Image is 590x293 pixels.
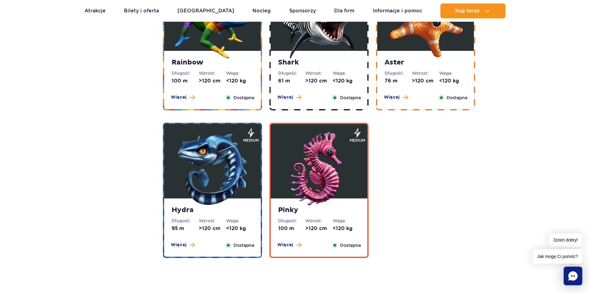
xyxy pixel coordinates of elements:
dt: Wzrost: [199,218,226,224]
dt: Długość: [278,218,305,224]
span: Jak mogę Ci pomóc? [533,249,582,264]
span: Dostępna [340,94,361,101]
strong: Aster [385,58,466,67]
span: Dostępna [340,242,361,249]
dt: Waga: [226,70,253,76]
dt: Wzrost: [412,70,439,76]
button: Kup teraz [440,3,505,18]
a: Dla firm [334,3,354,18]
button: Więcej [171,94,195,100]
dt: Waga: [333,218,360,224]
strong: Shark [278,58,360,67]
dd: <120 kg [226,78,253,84]
span: Dzień dobry! [549,233,582,247]
dt: Długość: [385,70,412,76]
span: Więcej [171,94,186,100]
dt: Długość: [172,70,199,76]
dd: 95 m [172,225,199,232]
dt: Długość: [278,70,305,76]
strong: Pinky [278,206,360,215]
span: medium [350,138,365,143]
a: Informacje i pomoc [373,3,422,18]
strong: Hydra [172,206,253,215]
dt: Wzrost: [199,70,226,76]
dd: 100 m [278,225,305,232]
dt: Waga: [439,70,466,76]
span: medium [243,138,259,143]
dt: Waga: [226,218,253,224]
a: Bilety i oferta [124,3,159,18]
strong: Rainbow [172,58,253,67]
dd: <120 kg [333,225,360,232]
dd: 76 m [385,78,412,84]
a: Sponsorzy [289,3,316,18]
dd: <120 kg [439,78,466,84]
a: [GEOGRAPHIC_DATA] [177,3,234,18]
dd: >120 cm [305,225,333,232]
button: Więcej [277,94,301,100]
dd: >120 cm [199,78,226,84]
span: Dostępna [447,94,467,101]
button: Więcej [384,94,408,100]
dd: 100 m [172,78,199,84]
dt: Długość: [172,218,199,224]
img: 683e9ec0cbacc283990474.png [175,132,250,206]
dd: <120 kg [226,225,253,232]
button: Więcej [171,242,195,248]
button: Więcej [277,242,301,248]
span: Więcej [384,94,400,100]
img: 683e9ed2afc0b776388788.png [282,132,356,206]
dd: >120 cm [199,225,226,232]
dd: >120 cm [305,78,333,84]
span: Kup teraz [455,8,480,14]
span: Dostępna [234,242,254,249]
dt: Wzrost: [305,218,333,224]
a: Nocleg [252,3,271,18]
dd: <120 kg [333,78,360,84]
a: Atrakcje [85,3,106,18]
span: Więcej [277,94,293,100]
span: Więcej [171,242,186,248]
span: Dostępna [234,94,254,101]
dd: >120 cm [412,78,439,84]
span: Więcej [277,242,293,248]
dt: Wzrost: [305,70,333,76]
dt: Waga: [333,70,360,76]
dd: 61 m [278,78,305,84]
div: Chat [564,267,582,285]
